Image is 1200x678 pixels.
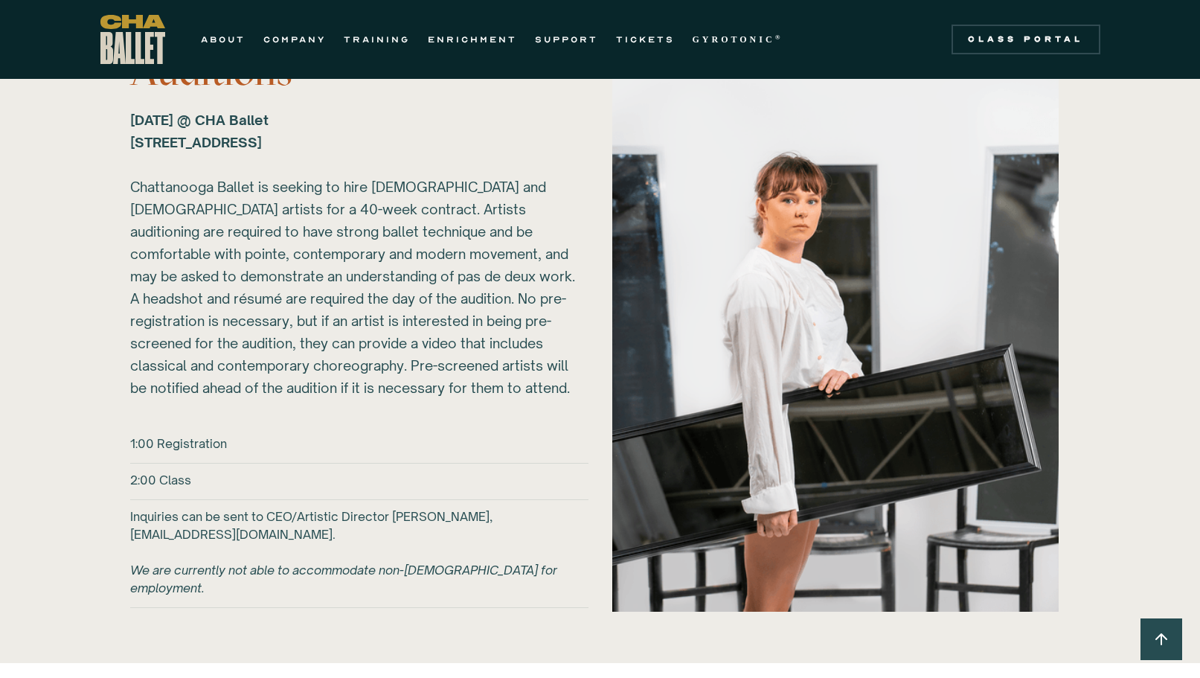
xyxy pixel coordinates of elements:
a: ABOUT [201,31,246,48]
strong: GYROTONIC [693,34,775,45]
a: Class Portal [952,25,1100,54]
h6: Inquiries can be sent to CEO/Artistic Director [PERSON_NAME], [EMAIL_ADDRESS][DOMAIN_NAME]. [130,508,588,597]
h3: Auditions [130,49,588,94]
sup: ® [775,33,783,41]
h6: 2:00 Class [130,471,191,489]
a: TRAINING [344,31,410,48]
strong: [DATE] @ CHA Ballet [STREET_ADDRESS] ‍ [130,112,269,150]
a: GYROTONIC® [693,31,783,48]
a: home [100,15,165,64]
a: TICKETS [616,31,675,48]
div: Class Portal [960,33,1091,45]
a: ENRICHMENT [428,31,517,48]
a: SUPPORT [535,31,598,48]
em: We are currently not able to accommodate non-[DEMOGRAPHIC_DATA] for employment. [130,563,557,595]
div: Chattanooga Ballet is seeking to hire [DEMOGRAPHIC_DATA] and [DEMOGRAPHIC_DATA] artists for a 40-... [130,109,577,399]
a: COMPANY [263,31,326,48]
h6: 1:00 Registration [130,435,227,452]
